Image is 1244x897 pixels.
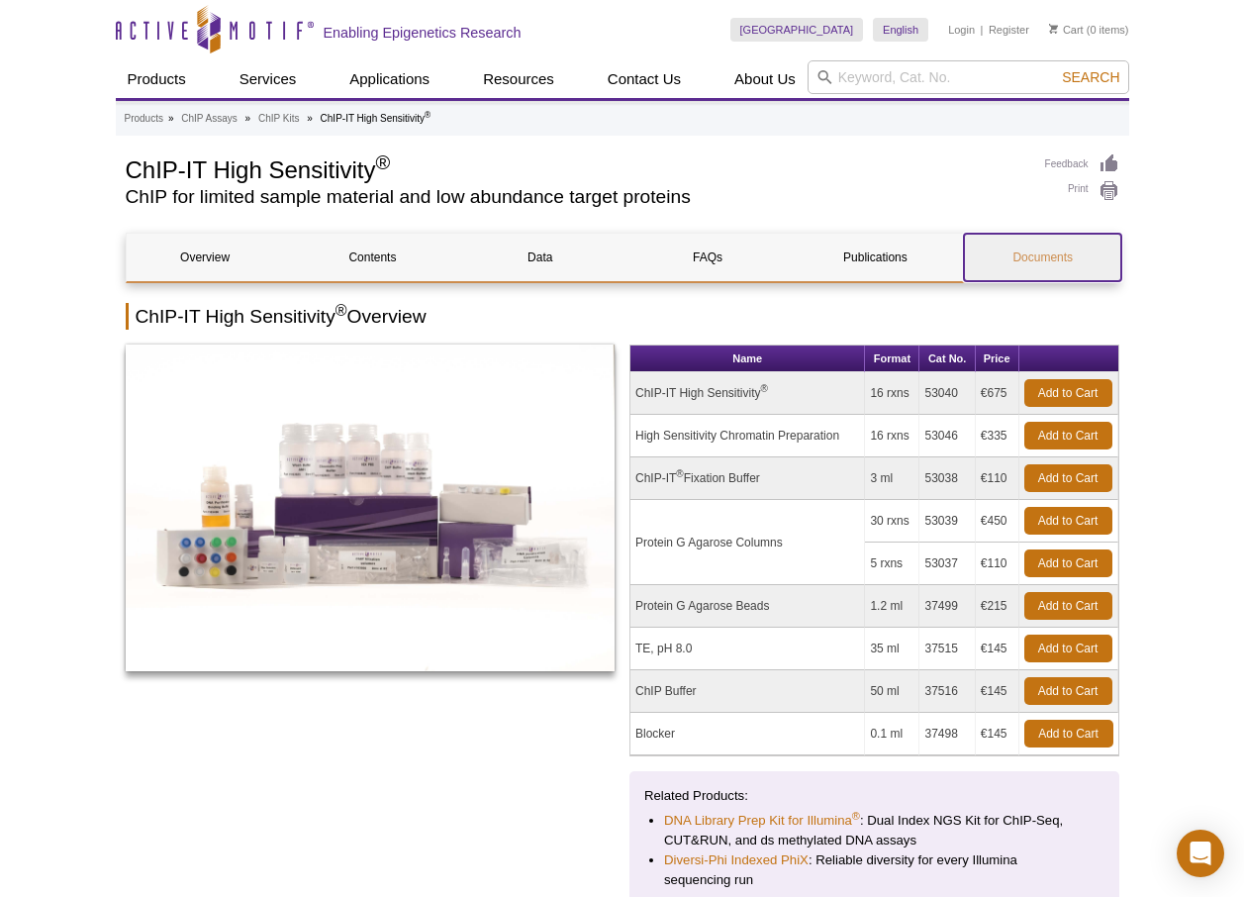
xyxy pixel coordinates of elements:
[865,372,919,415] td: 16 rxns
[976,543,1019,585] td: €110
[1024,592,1112,620] a: Add to Cart
[808,60,1129,94] input: Keyword, Cat. No.
[228,60,309,98] a: Services
[919,628,975,670] td: 37515
[644,786,1104,806] p: Related Products:
[1024,549,1112,577] a: Add to Cart
[761,383,768,394] sup: ®
[919,457,975,500] td: 53038
[471,60,566,98] a: Resources
[425,110,431,120] sup: ®
[664,850,1085,890] li: : Reliable diversity for every Illumina sequencing run
[865,500,919,543] td: 30 rxns
[852,810,860,822] sup: ®
[865,670,919,713] td: 50 ml
[919,500,975,543] td: 53039
[258,110,300,128] a: ChIP Kits
[1049,18,1129,42] li: (0 items)
[1045,153,1119,175] a: Feedback
[976,713,1019,755] td: €145
[1024,635,1112,662] a: Add to Cart
[1024,720,1113,747] a: Add to Cart
[797,234,954,281] a: Publications
[1024,422,1112,449] a: Add to Cart
[630,500,865,585] td: Protein G Agarose Columns
[337,60,441,98] a: Applications
[1024,507,1112,535] a: Add to Cart
[461,234,619,281] a: Data
[127,234,284,281] a: Overview
[865,346,919,372] th: Format
[168,113,174,124] li: »
[126,153,1025,183] h1: ChIP-IT High Sensitivity
[976,457,1019,500] td: €110
[628,234,786,281] a: FAQs
[324,24,522,42] h2: Enabling Epigenetics Research
[664,850,809,870] a: Diversi-Phi Indexed PhiX
[126,345,616,671] img: ChIP-IT High Sensitivity Kit
[375,151,390,173] sup: ®
[865,415,919,457] td: 16 rxns
[245,113,251,124] li: »
[181,110,238,128] a: ChIP Assays
[981,18,984,42] li: |
[630,415,865,457] td: High Sensitivity Chromatin Preparation
[722,60,808,98] a: About Us
[976,670,1019,713] td: €145
[1045,180,1119,202] a: Print
[730,18,864,42] a: [GEOGRAPHIC_DATA]
[1177,830,1224,877] div: Open Intercom Messenger
[919,346,975,372] th: Cat No.
[664,811,1085,850] li: : Dual Index NGS Kit for ChIP-Seq, CUT&RUN, and ds methylated DNA assays
[1049,23,1084,37] a: Cart
[1024,379,1112,407] a: Add to Cart
[630,670,865,713] td: ChIP Buffer
[865,457,919,500] td: 3 ml
[630,372,865,415] td: ChIP-IT High Sensitivity
[919,372,975,415] td: 53040
[630,713,865,755] td: Blocker
[865,543,919,585] td: 5 rxns
[630,346,865,372] th: Name
[630,457,865,500] td: ChIP-IT Fixation Buffer
[596,60,693,98] a: Contact Us
[126,303,1119,330] h2: ChIP-IT High Sensitivity Overview
[976,415,1019,457] td: €335
[1024,464,1112,492] a: Add to Cart
[976,628,1019,670] td: €145
[1056,68,1125,86] button: Search
[664,811,860,831] a: DNA Library Prep Kit for Illumina®
[919,585,975,628] td: 37499
[873,18,928,42] a: English
[321,113,431,124] li: ChIP-IT High Sensitivity
[1049,24,1058,34] img: Your Cart
[865,713,919,755] td: 0.1 ml
[865,628,919,670] td: 35 ml
[865,585,919,628] td: 1.2 ml
[976,585,1019,628] td: €215
[919,543,975,585] td: 53037
[919,415,975,457] td: 53046
[630,585,865,628] td: Protein G Agarose Beads
[989,23,1029,37] a: Register
[976,372,1019,415] td: €675
[294,234,451,281] a: Contents
[307,113,313,124] li: »
[1062,69,1119,85] span: Search
[116,60,198,98] a: Products
[976,346,1019,372] th: Price
[919,713,975,755] td: 37498
[125,110,163,128] a: Products
[964,234,1121,281] a: Documents
[630,628,865,670] td: TE, pH 8.0
[335,302,347,319] sup: ®
[948,23,975,37] a: Login
[1024,677,1112,705] a: Add to Cart
[126,188,1025,206] h2: ChIP for limited sample material and low abundance target proteins
[676,468,683,479] sup: ®
[919,670,975,713] td: 37516
[976,500,1019,543] td: €450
